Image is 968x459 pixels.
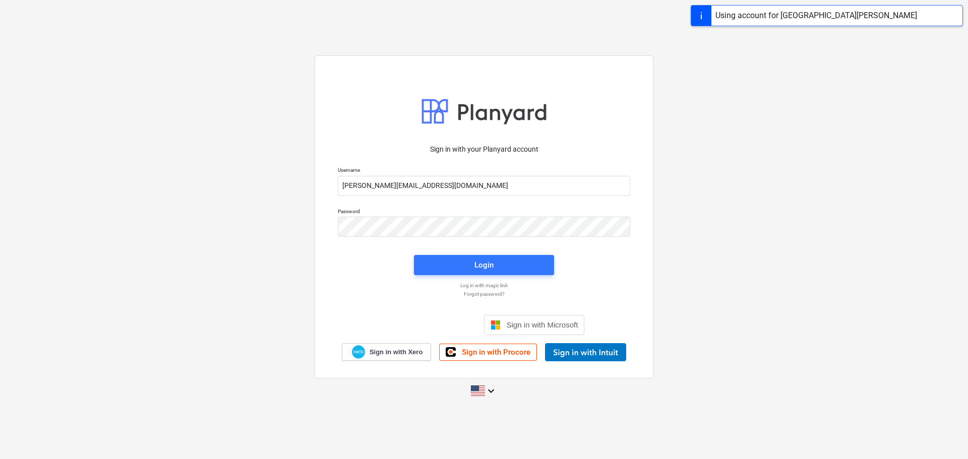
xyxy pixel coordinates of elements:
[338,167,630,175] p: Username
[491,320,501,330] img: Microsoft logo
[715,10,917,22] div: Using account for [GEOGRAPHIC_DATA][PERSON_NAME]
[342,343,432,361] a: Sign in with Xero
[352,345,365,359] img: Xero logo
[333,291,635,297] a: Forgot password?
[439,344,537,361] a: Sign in with Procore
[507,320,578,329] span: Sign in with Microsoft
[338,176,630,196] input: Username
[462,348,530,357] span: Sign in with Procore
[474,258,494,272] div: Login
[370,348,422,357] span: Sign in with Xero
[414,255,554,275] button: Login
[485,385,497,397] i: keyboard_arrow_down
[379,314,481,336] iframe: Sign in with Google Button
[338,144,630,155] p: Sign in with your Planyard account
[338,208,630,217] p: Password
[333,282,635,289] a: Log in with magic link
